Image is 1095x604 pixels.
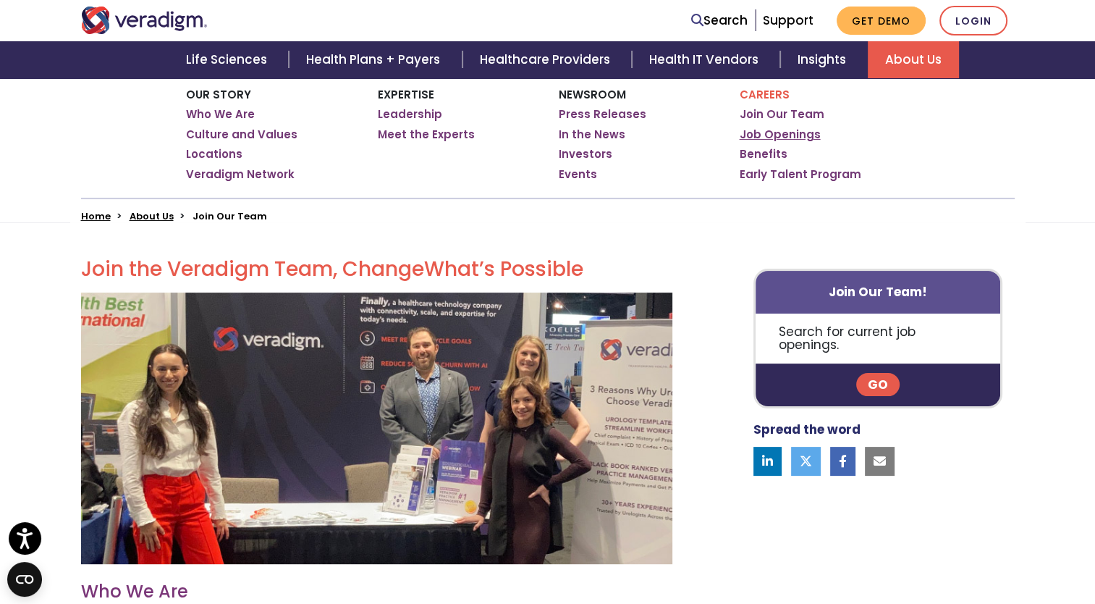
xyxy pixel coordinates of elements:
a: Locations [186,147,242,162]
a: Healthcare Providers [462,41,632,78]
h2: Join the Veradigm Team, Change [81,257,672,282]
h3: Who We Are [81,582,672,603]
a: About Us [130,209,174,223]
a: Life Sciences [169,41,289,78]
a: Health Plans + Payers [289,41,462,78]
strong: Join Our Team! [829,283,927,301]
a: Meet the Experts [378,127,475,142]
p: Search for current job openings. [756,314,1001,364]
a: Login [939,6,1007,35]
a: Benefits [740,147,787,162]
a: Events [559,167,597,182]
a: Culture and Values [186,127,297,142]
a: Press Releases [559,107,646,122]
a: Join Our Team [740,107,824,122]
a: Go [856,373,900,396]
a: About Us [868,41,959,78]
img: Veradigm logo [81,7,208,34]
a: Home [81,209,111,223]
a: Health IT Vendors [632,41,780,78]
a: Early Talent Program [740,167,861,182]
a: Get Demo [837,7,926,35]
a: Veradigm Network [186,167,295,182]
span: What’s Possible [424,255,583,283]
a: Who We Are [186,107,255,122]
a: Search [691,11,748,30]
a: Insights [780,41,868,78]
a: Job Openings [740,127,821,142]
a: Support [763,12,813,29]
a: Leadership [378,107,442,122]
button: Open CMP widget [7,562,42,597]
a: Investors [559,147,612,162]
a: In the News [559,127,625,142]
strong: Spread the word [753,421,861,438]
